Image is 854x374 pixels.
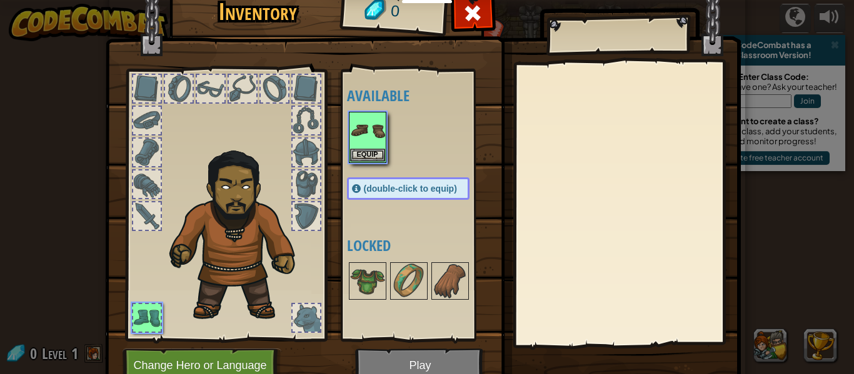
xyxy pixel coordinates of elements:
[163,141,316,323] img: duelist_hair.png
[391,263,426,298] img: portrait.png
[350,263,385,298] img: portrait.png
[350,113,385,148] img: portrait.png
[433,263,468,298] img: portrait.png
[347,87,495,104] h4: Available
[364,184,457,194] span: (double-click to equip)
[350,149,385,162] button: Equip
[347,237,495,253] h4: Locked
